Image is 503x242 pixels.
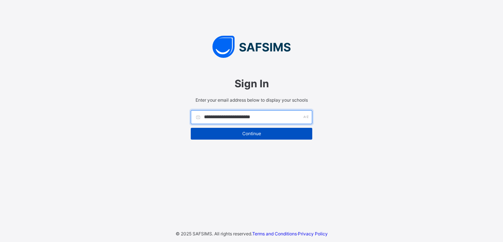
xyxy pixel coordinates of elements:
img: SAFSIMS Logo [183,36,320,58]
a: Privacy Policy [298,231,328,236]
a: Terms and Conditions [252,231,297,236]
span: © 2025 SAFSIMS. All rights reserved. [176,231,252,236]
span: Continue [196,131,307,136]
span: Sign In [191,77,312,90]
span: · [252,231,328,236]
span: Enter your email address below to display your schools [191,97,312,103]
